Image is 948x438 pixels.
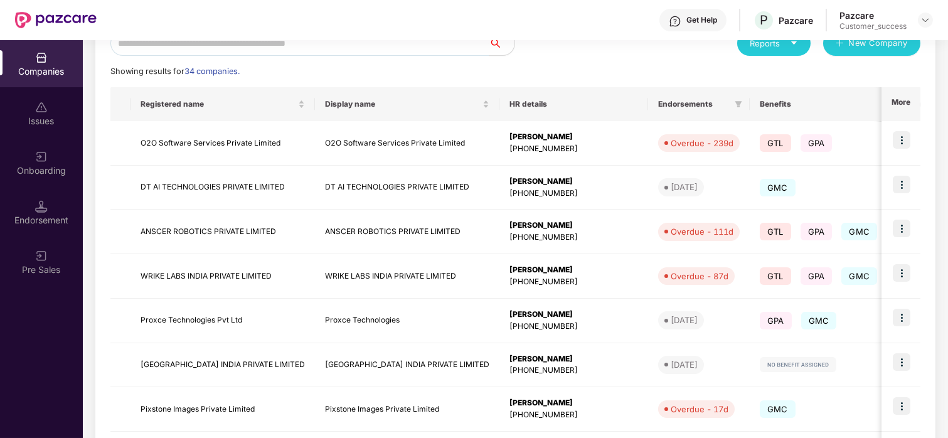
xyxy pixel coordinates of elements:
span: P [760,13,768,28]
img: icon [893,131,910,149]
td: DT AI TECHNOLOGIES PRIVATE LIMITED [315,166,499,210]
th: Registered name [130,87,315,121]
td: Pixstone Images Private Limited [130,387,315,432]
div: Overdue - 239d [671,137,733,149]
div: [PERSON_NAME] [509,220,638,232]
span: Display name [325,99,480,109]
div: Pazcare [839,9,907,21]
img: svg+xml;base64,PHN2ZyBpZD0iSXNzdWVzX2Rpc2FibGVkIiB4bWxucz0iaHR0cDovL3d3dy53My5vcmcvMjAwMC9zdmciIH... [35,101,48,114]
th: HR details [499,87,648,121]
div: [PERSON_NAME] [509,131,638,143]
th: Benefits [750,87,903,121]
div: [DATE] [671,181,698,193]
span: Registered name [141,99,296,109]
span: GPA [801,134,833,152]
span: GTL [760,223,791,240]
th: More [881,87,920,121]
div: Customer_success [839,21,907,31]
td: WRIKE LABS INDIA PRIVATE LIMITED [315,254,499,299]
img: svg+xml;base64,PHN2ZyBpZD0iQ29tcGFuaWVzIiB4bWxucz0iaHR0cDovL3d3dy53My5vcmcvMjAwMC9zdmciIHdpZHRoPS... [35,51,48,64]
img: svg+xml;base64,PHN2ZyBpZD0iSGVscC0zMngzMiIgeG1sbnM9Imh0dHA6Ly93d3cudzMub3JnLzIwMDAvc3ZnIiB3aWR0aD... [669,15,681,28]
img: icon [893,264,910,282]
td: O2O Software Services Private Limited [315,121,499,166]
span: caret-down [790,39,798,47]
span: plus [836,39,844,49]
div: [DATE] [671,358,698,371]
span: GPA [760,312,792,329]
span: Endorsements [658,99,730,109]
div: Pazcare [779,14,813,26]
div: [PERSON_NAME] [509,264,638,276]
td: [GEOGRAPHIC_DATA] INDIA PRIVATE LIMITED [130,343,315,388]
span: GTL [760,267,791,285]
div: [PHONE_NUMBER] [509,321,638,333]
button: search [489,31,515,56]
span: GMC [841,267,877,285]
span: New Company [849,37,908,50]
td: O2O Software Services Private Limited [130,121,315,166]
td: ANSCER ROBOTICS PRIVATE LIMITED [130,210,315,254]
img: svg+xml;base64,PHN2ZyB3aWR0aD0iMjAiIGhlaWdodD0iMjAiIHZpZXdCb3g9IjAgMCAyMCAyMCIgZmlsbD0ibm9uZSIgeG... [35,151,48,163]
td: ANSCER ROBOTICS PRIVATE LIMITED [315,210,499,254]
div: [PHONE_NUMBER] [509,188,638,200]
img: svg+xml;base64,PHN2ZyB3aWR0aD0iMTQuNSIgaGVpZ2h0PSIxNC41IiB2aWV3Qm94PSIwIDAgMTYgMTYiIGZpbGw9Im5vbm... [35,200,48,213]
span: GMC [760,400,796,418]
div: [DATE] [671,314,698,326]
div: [PHONE_NUMBER] [509,143,638,155]
span: GMC [760,179,796,196]
td: Proxce Technologies Pvt Ltd [130,299,315,343]
img: svg+xml;base64,PHN2ZyB4bWxucz0iaHR0cDovL3d3dy53My5vcmcvMjAwMC9zdmciIHdpZHRoPSIxMjIiIGhlaWdodD0iMj... [760,357,836,372]
td: DT AI TECHNOLOGIES PRIVATE LIMITED [130,166,315,210]
th: Display name [315,87,499,121]
div: Overdue - 111d [671,225,733,238]
td: WRIKE LABS INDIA PRIVATE LIMITED [130,254,315,299]
div: Overdue - 87d [671,270,728,282]
div: [PHONE_NUMBER] [509,365,638,377]
div: Overdue - 17d [671,403,728,415]
span: Showing results for [110,67,240,76]
img: icon [893,220,910,237]
td: [GEOGRAPHIC_DATA] INDIA PRIVATE LIMITED [315,343,499,388]
img: icon [893,353,910,371]
span: filter [732,97,745,112]
div: [PHONE_NUMBER] [509,276,638,288]
button: plusNew Company [823,31,920,56]
td: Pixstone Images Private Limited [315,387,499,432]
span: GMC [841,223,877,240]
img: icon [893,397,910,415]
div: [PERSON_NAME] [509,309,638,321]
span: search [489,38,514,48]
img: svg+xml;base64,PHN2ZyB3aWR0aD0iMjAiIGhlaWdodD0iMjAiIHZpZXdCb3g9IjAgMCAyMCAyMCIgZmlsbD0ibm9uZSIgeG... [35,250,48,262]
div: Reports [750,37,798,50]
span: 34 companies. [184,67,240,76]
img: icon [893,176,910,193]
span: GPA [801,267,833,285]
div: Get Help [686,15,717,25]
img: icon [893,309,910,326]
img: svg+xml;base64,PHN2ZyBpZD0iRHJvcGRvd24tMzJ4MzIiIHhtbG5zPSJodHRwOi8vd3d3LnczLm9yZy8yMDAwL3N2ZyIgd2... [920,15,930,25]
span: GPA [801,223,833,240]
div: [PERSON_NAME] [509,176,638,188]
div: [PERSON_NAME] [509,353,638,365]
span: GMC [801,312,837,329]
div: [PHONE_NUMBER] [509,232,638,243]
div: [PHONE_NUMBER] [509,409,638,421]
span: GTL [760,134,791,152]
div: [PERSON_NAME] [509,397,638,409]
img: New Pazcare Logo [15,12,97,28]
td: Proxce Technologies [315,299,499,343]
span: filter [735,100,742,108]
